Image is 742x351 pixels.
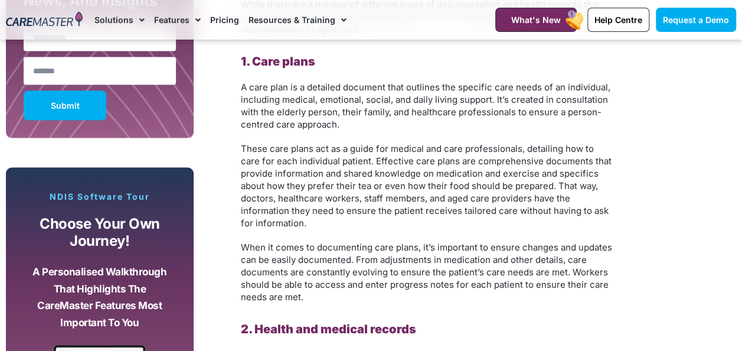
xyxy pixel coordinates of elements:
img: CareMaster Logo [6,11,83,28]
button: Submit [24,91,106,121]
span: When it comes to documenting care plans, it’s important to ensure changes and updates can be easi... [241,242,612,303]
a: Request a Demo [656,8,736,32]
span: A care plan is a detailed document that outlines the specific care needs of an individual, includ... [241,82,610,130]
span: These care plans act as a guide for medical and care professionals, detailing how to care for eac... [241,143,612,229]
span: Request a Demo [663,15,729,25]
span: What's New [511,15,561,25]
span: Submit [51,103,80,109]
a: Help Centre [587,8,649,32]
span: Help Centre [594,15,642,25]
a: What's New [495,8,577,32]
p: NDIS Software Tour [18,191,182,202]
p: A personalised walkthrough that highlights the CareMaster features most important to you [27,264,173,331]
b: 1. Care plans [241,54,315,69]
p: Choose your own journey! [27,216,173,249]
b: 2. Health and medical records [241,322,416,336]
